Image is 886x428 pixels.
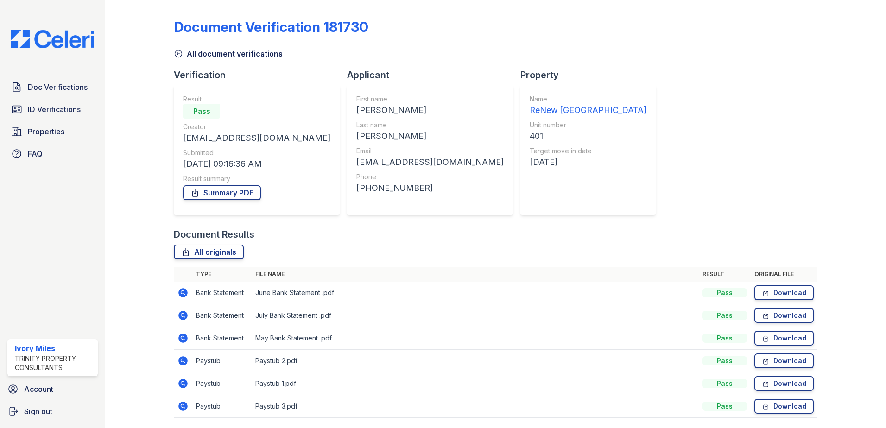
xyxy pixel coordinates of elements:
[7,78,98,96] a: Doc Verifications
[28,104,81,115] span: ID Verifications
[530,146,646,156] div: Target move in date
[192,304,252,327] td: Bank Statement
[192,372,252,395] td: Paystub
[702,334,747,343] div: Pass
[530,120,646,130] div: Unit number
[192,395,252,418] td: Paystub
[4,380,101,398] a: Account
[7,145,98,163] a: FAQ
[356,94,504,104] div: First name
[28,82,88,93] span: Doc Verifications
[530,130,646,143] div: 401
[183,185,261,200] a: Summary PDF
[24,384,53,395] span: Account
[702,356,747,365] div: Pass
[754,399,814,414] a: Download
[15,354,94,372] div: Trinity Property Consultants
[356,130,504,143] div: [PERSON_NAME]
[356,182,504,195] div: [PHONE_NUMBER]
[183,157,330,170] div: [DATE] 09:16:36 AM
[7,100,98,119] a: ID Verifications
[183,132,330,145] div: [EMAIL_ADDRESS][DOMAIN_NAME]
[702,379,747,388] div: Pass
[751,267,817,282] th: Original file
[252,372,699,395] td: Paystub 1.pdf
[192,267,252,282] th: Type
[520,69,663,82] div: Property
[356,104,504,117] div: [PERSON_NAME]
[530,94,646,117] a: Name ReNew [GEOGRAPHIC_DATA]
[754,285,814,300] a: Download
[174,245,244,259] a: All originals
[252,350,699,372] td: Paystub 2.pdf
[356,156,504,169] div: [EMAIL_ADDRESS][DOMAIN_NAME]
[183,122,330,132] div: Creator
[530,104,646,117] div: ReNew [GEOGRAPHIC_DATA]
[183,174,330,183] div: Result summary
[702,288,747,297] div: Pass
[192,350,252,372] td: Paystub
[15,343,94,354] div: Ivory Miles
[530,156,646,169] div: [DATE]
[28,126,64,137] span: Properties
[7,122,98,141] a: Properties
[347,69,520,82] div: Applicant
[174,19,368,35] div: Document Verification 181730
[183,94,330,104] div: Result
[252,327,699,350] td: May Bank Statement .pdf
[356,146,504,156] div: Email
[754,376,814,391] a: Download
[356,172,504,182] div: Phone
[530,94,646,104] div: Name
[252,282,699,304] td: June Bank Statement .pdf
[702,311,747,320] div: Pass
[192,327,252,350] td: Bank Statement
[4,402,101,421] a: Sign out
[174,69,347,82] div: Verification
[174,228,254,241] div: Document Results
[28,148,43,159] span: FAQ
[252,267,699,282] th: File name
[699,267,751,282] th: Result
[4,30,101,48] img: CE_Logo_Blue-a8612792a0a2168367f1c8372b55b34899dd931a85d93a1a3d3e32e68fde9ad4.png
[24,406,52,417] span: Sign out
[356,120,504,130] div: Last name
[702,402,747,411] div: Pass
[252,304,699,327] td: July Bank Statement .pdf
[754,308,814,323] a: Download
[754,353,814,368] a: Download
[183,104,220,119] div: Pass
[192,282,252,304] td: Bank Statement
[183,148,330,157] div: Submitted
[174,48,283,59] a: All document verifications
[252,395,699,418] td: Paystub 3.pdf
[754,331,814,346] a: Download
